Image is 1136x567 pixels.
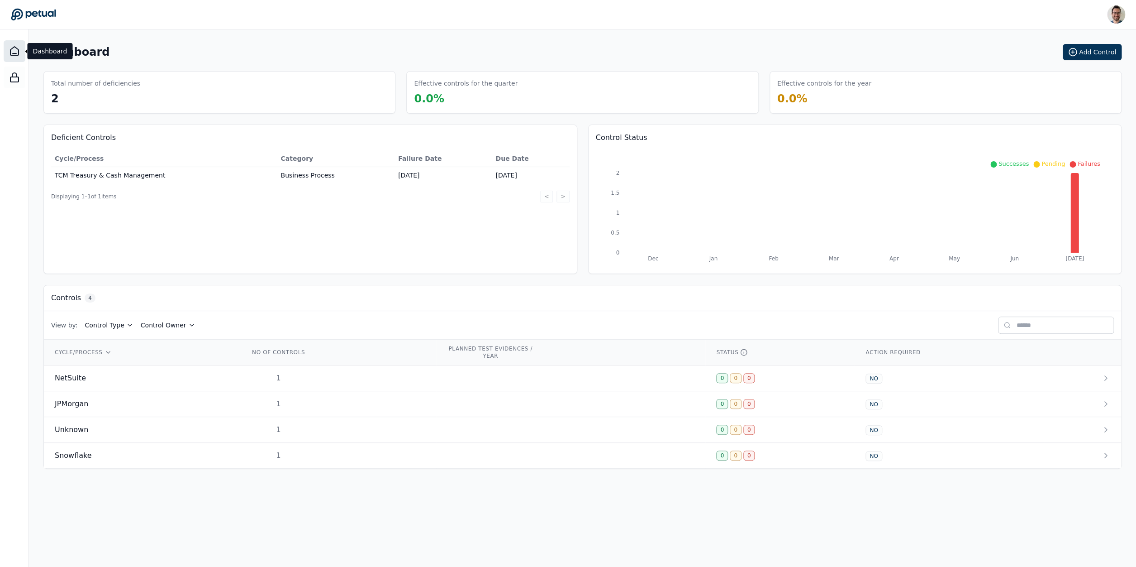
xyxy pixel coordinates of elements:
div: NO OF CONTROLS [250,349,308,356]
span: Successes [998,160,1029,167]
div: 0 [730,373,741,383]
span: 0.0 % [777,92,808,105]
tspan: Feb [769,255,778,262]
div: 0 [730,399,741,409]
div: CYCLE/PROCESS [55,349,228,356]
div: 0 [716,373,728,383]
tspan: May [948,255,960,262]
div: 1 [250,424,308,435]
div: STATUS [716,349,844,356]
tspan: 0.5 [610,230,619,236]
div: NO [865,451,882,461]
div: 1 [250,399,308,409]
h3: Deficient Controls [51,132,570,143]
button: < [540,191,553,202]
td: Business Process [277,167,395,184]
h1: Dashboard [43,45,109,59]
h3: Controls [51,293,81,303]
td: [DATE] [492,167,569,184]
tspan: [DATE] [1065,255,1084,262]
td: TCM Treasury & Cash Management [51,167,277,184]
th: Due Date [492,150,569,167]
span: 4 [85,293,95,303]
tspan: 1.5 [610,190,619,196]
div: 1 [250,373,308,384]
div: 0 [743,399,755,409]
div: NO [865,374,882,384]
div: PLANNED TEST EVIDENCES / YEAR [447,345,534,360]
div: 0 [743,425,755,435]
span: JPMorgan [55,399,88,409]
th: Cycle/Process [51,150,277,167]
div: 0 [716,425,728,435]
tspan: Jun [1009,255,1018,262]
tspan: Mar [828,255,839,262]
div: 0 [730,451,741,461]
span: 2 [51,92,59,105]
span: View by: [51,321,78,330]
th: Failure Date [395,150,492,167]
span: NetSuite [55,373,86,384]
div: Dashboard [28,43,73,59]
span: 0.0 % [414,92,444,105]
div: NO [865,425,882,435]
div: 0 [716,399,728,409]
h3: Effective controls for the quarter [414,79,518,88]
tspan: 0 [616,250,619,256]
h3: Effective controls for the year [777,79,871,88]
div: 1 [250,450,308,461]
h3: Total number of deficiencies [51,79,140,88]
div: 0 [743,373,755,383]
a: Go to Dashboard [11,8,56,21]
tspan: Jan [708,255,718,262]
td: [DATE] [395,167,492,184]
tspan: 2 [616,170,619,176]
div: 0 [716,451,728,461]
tspan: Apr [889,255,898,262]
span: Pending [1041,160,1065,167]
div: NO [865,399,882,409]
h3: Control Status [596,132,1114,143]
span: Displaying 1– 1 of 1 items [51,193,116,200]
span: Snowflake [55,450,92,461]
a: Dashboard [4,40,25,62]
button: Control Owner [141,321,195,330]
span: Failures [1078,160,1100,167]
div: 0 [730,425,741,435]
button: Add Control [1063,44,1122,60]
button: > [556,191,569,202]
th: Category [277,150,395,167]
div: 0 [743,451,755,461]
span: Unknown [55,424,88,435]
button: Control Type [85,321,133,330]
tspan: Dec [647,255,658,262]
tspan: 1 [616,210,619,216]
img: Eliot Walker [1107,5,1125,24]
th: ACTION REQUIRED [855,340,1045,365]
a: SOC [4,67,25,88]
